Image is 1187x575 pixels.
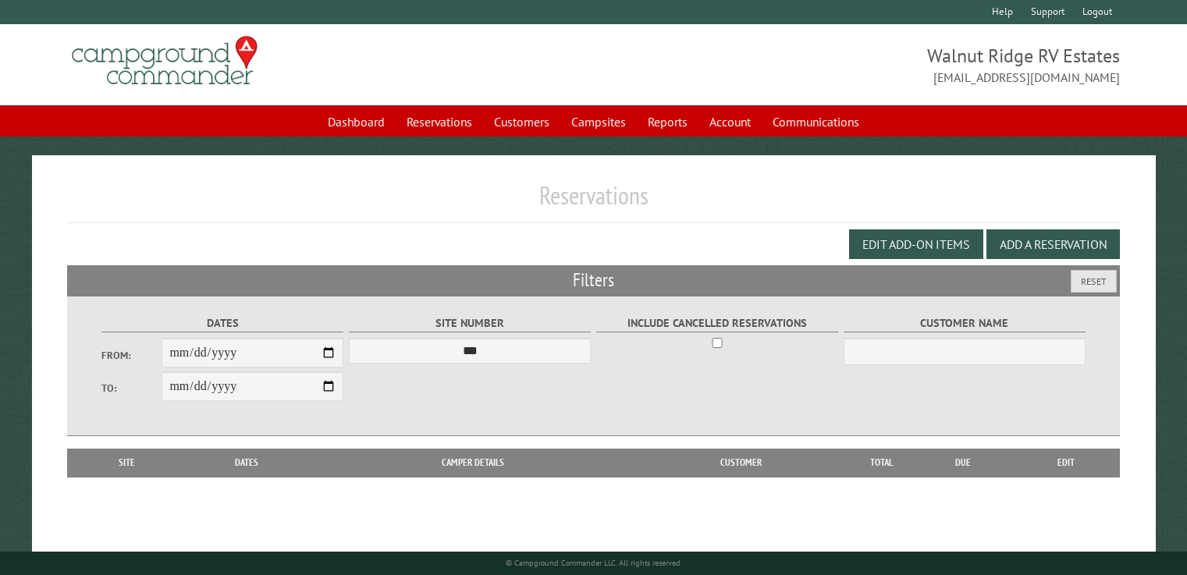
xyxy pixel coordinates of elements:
th: Dates [179,449,315,477]
button: Edit Add-on Items [849,229,983,259]
small: © Campground Commander LLC. All rights reserved. [506,558,682,568]
th: Customer [631,449,851,477]
th: Edit [1013,449,1120,477]
button: Add a Reservation [986,229,1120,259]
a: Reservations [397,107,482,137]
th: Due [913,449,1013,477]
th: Camper Details [315,449,631,477]
a: Communications [763,107,869,137]
h1: Reservations [67,180,1120,223]
a: Dashboard [318,107,394,137]
label: To: [101,381,162,396]
span: Walnut Ridge RV Estates [EMAIL_ADDRESS][DOMAIN_NAME] [594,43,1120,87]
th: Total [851,449,913,477]
label: From: [101,348,162,363]
label: Include Cancelled Reservations [596,314,839,332]
a: Reports [638,107,697,137]
th: Site [75,449,179,477]
label: Dates [101,314,344,332]
label: Customer Name [844,314,1086,332]
a: Campsites [562,107,635,137]
h2: Filters [67,265,1120,295]
label: Site Number [349,314,592,332]
a: Customers [485,107,559,137]
a: Account [700,107,760,137]
img: Campground Commander [67,30,262,91]
button: Reset [1071,270,1117,293]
